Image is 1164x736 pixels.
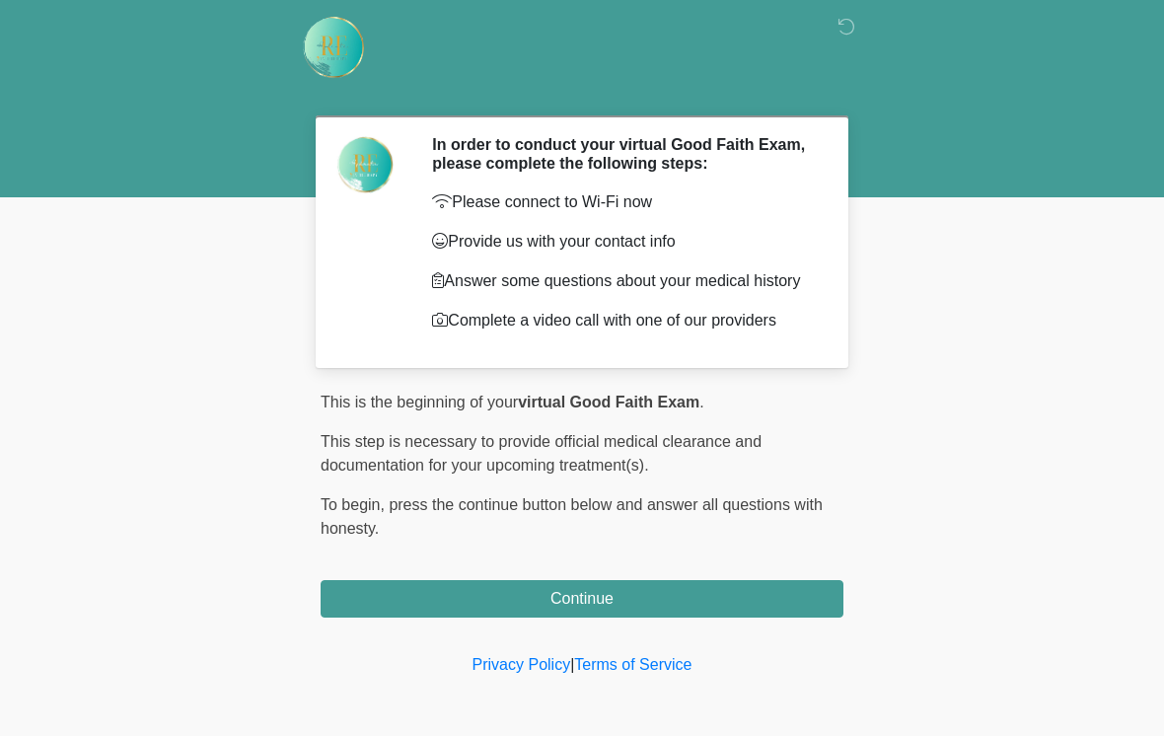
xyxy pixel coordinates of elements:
p: Please connect to Wi-Fi now [432,190,814,214]
button: Continue [321,580,843,618]
a: Privacy Policy [473,656,571,673]
span: This step is necessary to provide official medical clearance and documentation for your upcoming ... [321,433,762,474]
p: Provide us with your contact info [432,230,814,254]
p: Complete a video call with one of our providers [432,309,814,332]
img: Rehydrate Aesthetics & Wellness Logo [301,15,366,80]
span: To begin, [321,496,389,513]
span: press the continue button below and answer all questions with honesty. [321,496,823,537]
h2: In order to conduct your virtual Good Faith Exam, please complete the following steps: [432,135,814,173]
img: Agent Avatar [335,135,395,194]
strong: virtual Good Faith Exam [518,394,699,410]
span: . [699,394,703,410]
p: Answer some questions about your medical history [432,269,814,293]
a: | [570,656,574,673]
span: This is the beginning of your [321,394,518,410]
a: Terms of Service [574,656,691,673]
